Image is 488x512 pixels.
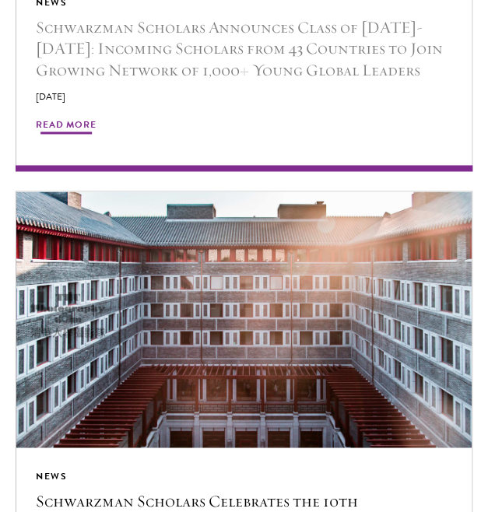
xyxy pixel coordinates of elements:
span: Read More [36,117,97,136]
p: [DATE] [36,91,452,103]
div: News [36,467,452,484]
h5: Schwarzman Scholars Announces Class of [DATE]-[DATE]: Incoming Scholars from 43 Countries to Join... [36,17,452,82]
